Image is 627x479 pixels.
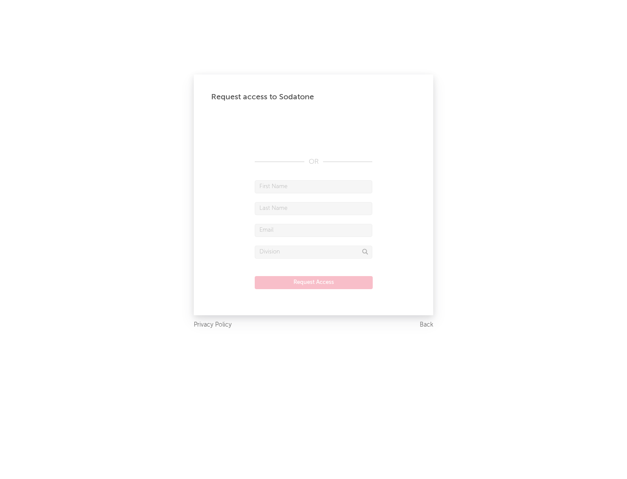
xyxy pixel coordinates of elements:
input: Division [255,246,372,259]
a: Back [420,320,433,331]
button: Request Access [255,276,373,289]
input: Last Name [255,202,372,215]
div: Request access to Sodatone [211,92,416,102]
input: First Name [255,180,372,193]
div: OR [255,157,372,167]
a: Privacy Policy [194,320,232,331]
input: Email [255,224,372,237]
